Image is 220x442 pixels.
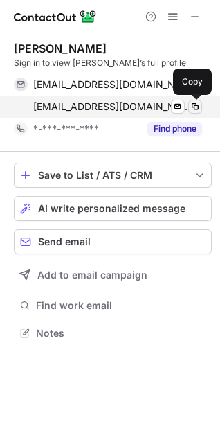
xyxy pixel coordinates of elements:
[14,229,212,254] button: Send email
[36,299,206,312] span: Find work email
[36,327,206,339] span: Notes
[38,236,91,247] span: Send email
[147,122,202,136] button: Reveal Button
[33,100,192,113] span: [EMAIL_ADDRESS][DOMAIN_NAME]
[14,296,212,315] button: Find work email
[14,163,212,188] button: save-profile-one-click
[33,78,192,91] span: [EMAIL_ADDRESS][DOMAIN_NAME]
[14,8,97,25] img: ContactOut v5.3.10
[38,170,187,181] div: Save to List / ATS / CRM
[14,263,212,288] button: Add to email campaign
[38,203,185,214] span: AI write personalized message
[14,324,212,343] button: Notes
[14,57,212,69] div: Sign in to view [PERSON_NAME]’s full profile
[37,269,147,281] span: Add to email campaign
[14,42,107,55] div: [PERSON_NAME]
[14,196,212,221] button: AI write personalized message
